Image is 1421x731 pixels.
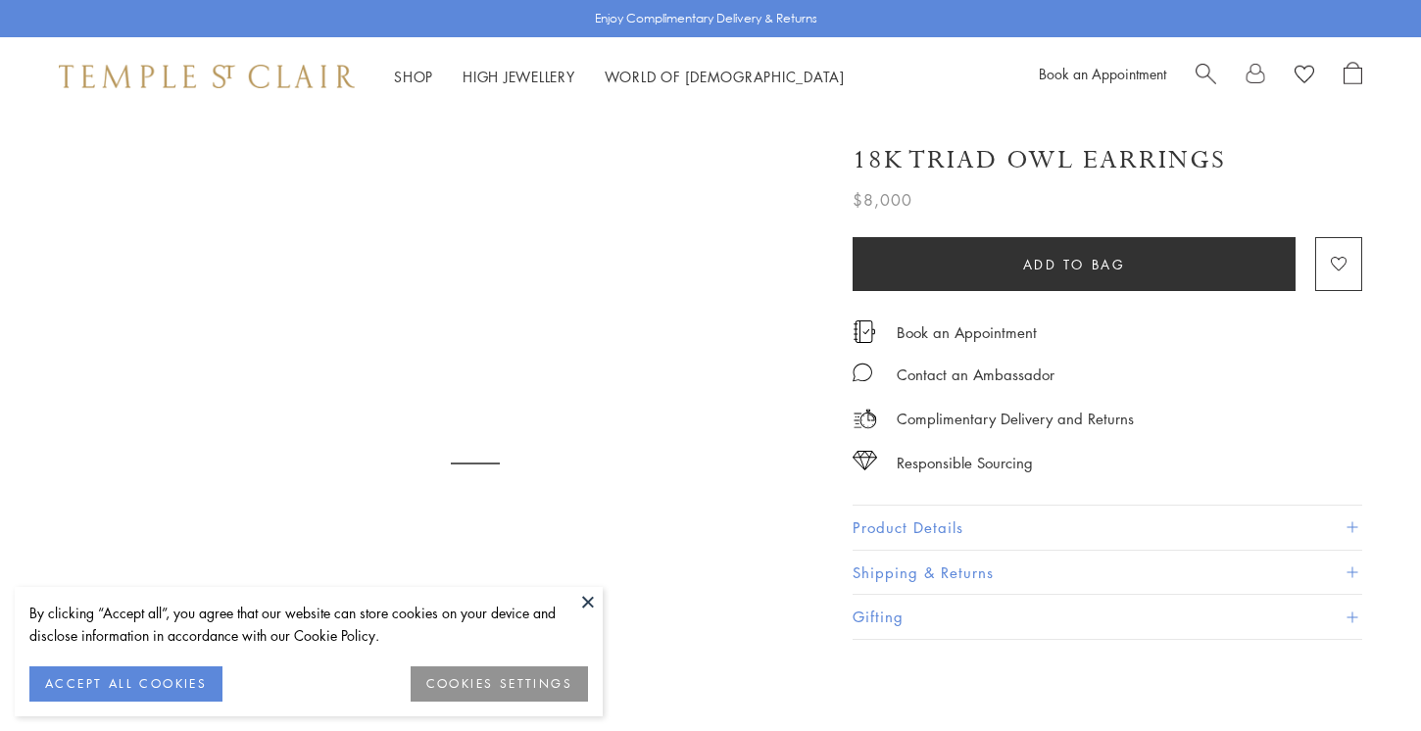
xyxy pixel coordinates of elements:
[853,187,912,213] span: $8,000
[29,666,222,702] button: ACCEPT ALL COOKIES
[29,602,588,647] div: By clicking “Accept all”, you agree that our website can store cookies on your device and disclos...
[394,67,433,86] a: ShopShop
[853,407,877,431] img: icon_delivery.svg
[394,65,845,89] nav: Main navigation
[1039,64,1166,83] a: Book an Appointment
[897,407,1134,431] p: Complimentary Delivery and Returns
[853,595,1362,639] button: Gifting
[897,451,1033,475] div: Responsible Sourcing
[853,143,1226,177] h1: 18K Triad Owl Earrings
[853,363,872,382] img: MessageIcon-01_2.svg
[853,506,1362,550] button: Product Details
[1295,62,1314,91] a: View Wishlist
[1023,254,1126,275] span: Add to bag
[595,9,817,28] p: Enjoy Complimentary Delivery & Returns
[1196,62,1216,91] a: Search
[463,67,575,86] a: High JewelleryHigh Jewellery
[897,363,1054,387] div: Contact an Ambassador
[411,666,588,702] button: COOKIES SETTINGS
[897,321,1037,343] a: Book an Appointment
[59,65,355,88] img: Temple St. Clair
[853,551,1362,595] button: Shipping & Returns
[1344,62,1362,91] a: Open Shopping Bag
[605,67,845,86] a: World of [DEMOGRAPHIC_DATA]World of [DEMOGRAPHIC_DATA]
[853,320,876,343] img: icon_appointment.svg
[853,237,1296,291] button: Add to bag
[853,451,877,470] img: icon_sourcing.svg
